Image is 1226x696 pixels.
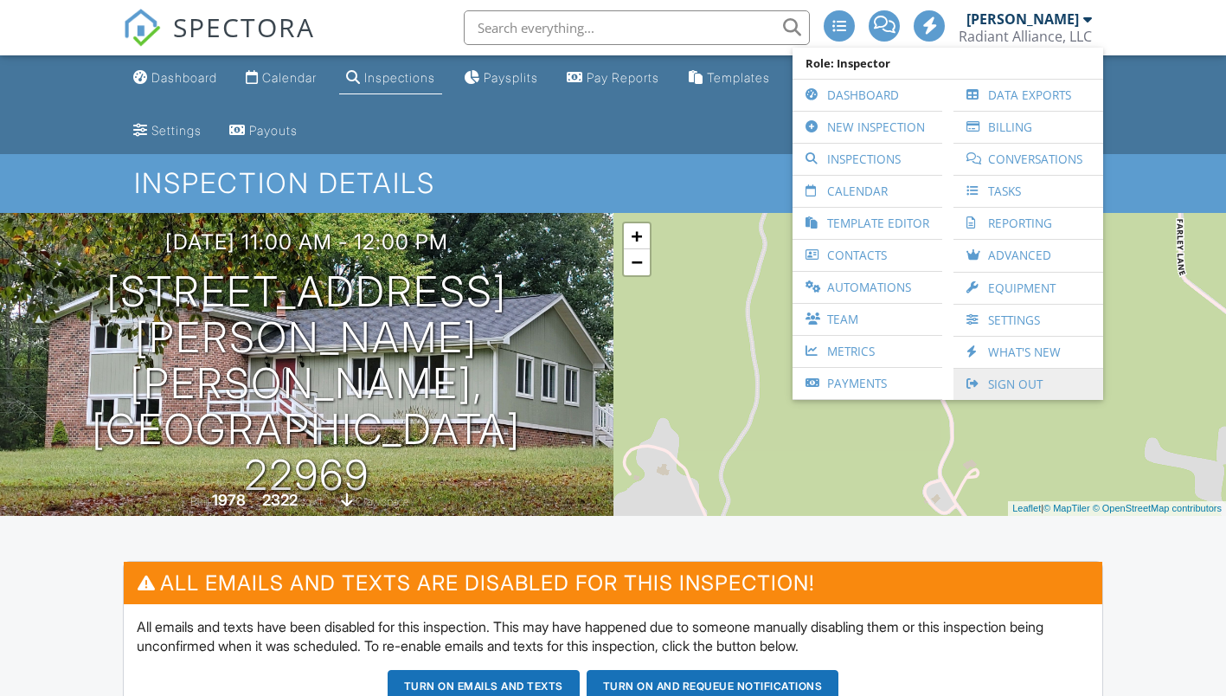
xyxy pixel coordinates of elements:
[962,369,1094,400] a: Sign Out
[801,208,934,239] a: Template Editor
[1093,503,1222,513] a: © OpenStreetMap contributors
[801,80,934,111] a: Dashboard
[457,62,545,94] a: Paysplits
[1012,503,1041,513] a: Leaflet
[134,168,1093,198] h1: Inspection Details
[137,617,1090,656] p: All emails and texts have been disabled for this inspection. This may have happened due to someon...
[962,337,1094,368] a: What's New
[212,491,246,509] div: 1978
[249,123,298,138] div: Payouts
[151,123,202,138] div: Settings
[962,176,1094,207] a: Tasks
[28,269,586,498] h1: [STREET_ADDRESS][PERSON_NAME] [PERSON_NAME], [GEOGRAPHIC_DATA] 22969
[624,223,650,249] a: Zoom in
[126,62,224,94] a: Dashboard
[173,9,315,45] span: SPECTORA
[126,115,209,147] a: Settings
[124,562,1103,604] h3: All emails and texts are disabled for this inspection!
[962,112,1094,143] a: Billing
[1008,501,1226,516] div: |
[300,495,324,508] span: sq. ft.
[801,176,934,207] a: Calendar
[123,9,161,47] img: The Best Home Inspection Software - Spectora
[364,70,435,85] div: Inspections
[801,240,934,271] a: Contacts
[801,112,934,143] a: New Inspection
[356,495,409,508] span: crawlspace
[464,10,810,45] input: Search everything...
[962,80,1094,111] a: Data Exports
[262,70,317,85] div: Calendar
[801,368,934,399] a: Payments
[165,230,448,254] h3: [DATE] 11:00 am - 12:00 pm
[682,62,777,94] a: Templates
[624,249,650,275] a: Zoom out
[801,304,934,335] a: Team
[484,70,538,85] div: Paysplits
[560,62,666,94] a: Pay Reports
[962,240,1094,272] a: Advanced
[707,70,770,85] div: Templates
[587,70,659,85] div: Pay Reports
[801,272,934,303] a: Automations
[222,115,305,147] a: Payouts
[801,336,934,367] a: Metrics
[123,23,315,60] a: SPECTORA
[801,144,934,175] a: Inspections
[962,208,1094,239] a: Reporting
[151,70,217,85] div: Dashboard
[959,28,1092,45] div: Radiant Alliance, LLC
[962,305,1094,336] a: Settings
[1043,503,1090,513] a: © MapTiler
[801,48,1094,79] span: Role: Inspector
[190,495,209,508] span: Built
[339,62,442,94] a: Inspections
[239,62,324,94] a: Calendar
[962,273,1094,304] a: Equipment
[262,491,298,509] div: 2322
[962,144,1094,175] a: Conversations
[966,10,1079,28] div: [PERSON_NAME]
